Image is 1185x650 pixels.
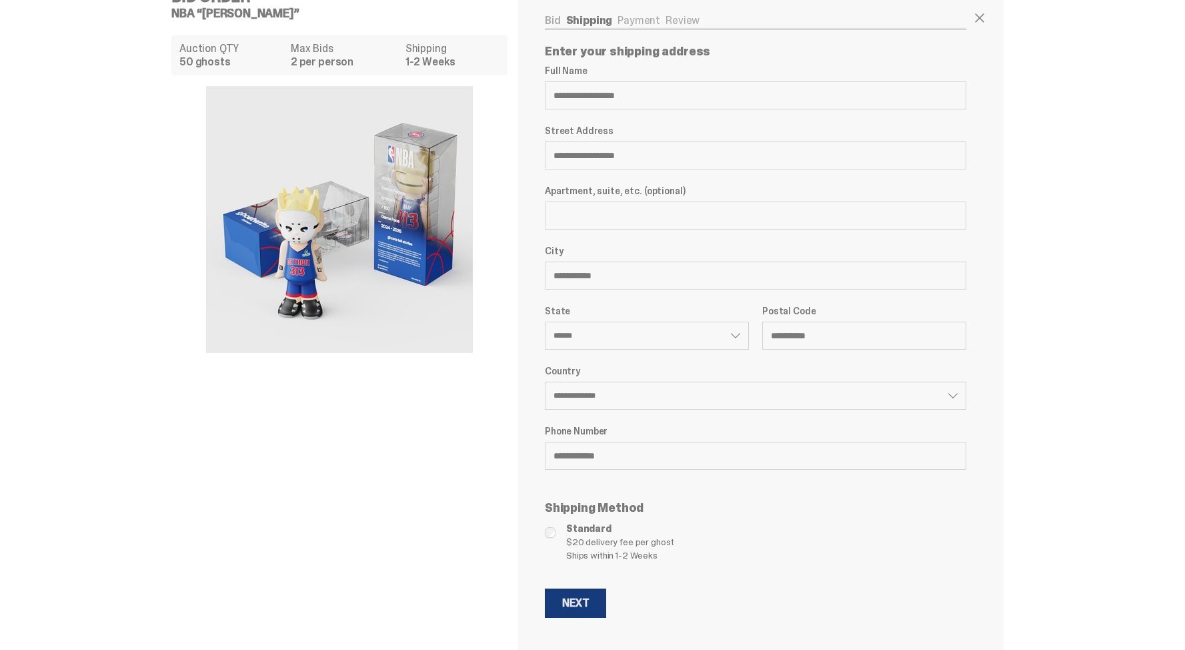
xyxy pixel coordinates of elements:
div: Next [562,598,589,609]
a: Bid [545,13,561,27]
p: Shipping Method [545,502,966,514]
dd: 2 per person [291,57,397,67]
dd: 50 ghosts [179,57,283,67]
dt: Shipping [405,43,499,54]
h5: NBA “[PERSON_NAME]” [171,7,518,19]
span: $20 delivery fee per ghost [566,535,966,549]
label: Apartment, suite, etc. (optional) [545,186,966,196]
label: Phone Number [545,426,966,436]
img: product image [206,86,473,353]
label: City [545,246,966,256]
span: Ships within 1-2 Weeks [566,549,966,562]
p: Enter your shipping address [545,45,966,57]
label: Postal Code [762,306,966,316]
dt: Auction QTY [179,43,283,54]
span: Standard [566,522,966,535]
a: Shipping [566,13,613,27]
dd: 1-2 Weeks [405,57,499,67]
dt: Max Bids [291,43,397,54]
button: Next [545,589,606,618]
label: Street Address [545,125,966,136]
label: Full Name [545,65,966,76]
label: State [545,306,749,316]
label: Country [545,366,966,376]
